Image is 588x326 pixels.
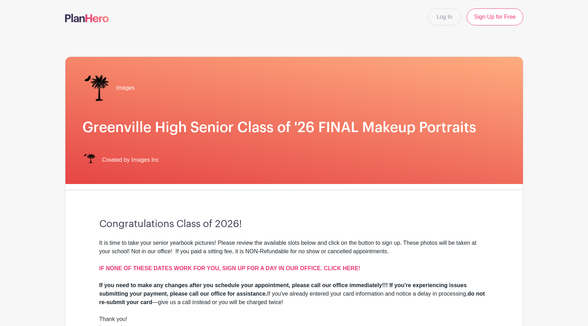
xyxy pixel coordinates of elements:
div: It is time to take your senior yearbook pictures! Please review the available slots below and cli... [99,239,489,281]
strong: do not re-submit your card [99,291,485,305]
a: Sign Up for Free [467,8,523,25]
span: Created by Images Inc [102,156,159,164]
div: If you've already entered your card information and notice a delay in processing, —give us a call... [99,281,489,307]
h3: Congratulations Class of 2026! [99,218,489,230]
span: Images [116,84,135,92]
a: IF NONE OF THESE DATES WORK FOR YOU, SIGN UP FOR A DAY IN OUR OFFICE. CLICK HERE! [99,265,360,271]
a: Log In [428,8,461,25]
strong: If you need to make any changes after you schedule your appointment, please call our office immed... [99,282,467,297]
h1: Greenville High Senior Class of '26 FINAL Makeup Portraits [82,119,506,136]
div: Thank you! [99,315,489,324]
img: IMAGES%20logo%20transparenT%20PNG%20s.png [82,74,111,102]
img: IMAGES%20logo%20transparenT%20PNG%20s.png [82,153,97,167]
img: logo-507f7623f17ff9eddc593b1ce0a138ce2505c220e1c5a4e2b4648c50719b7d32.svg [65,14,109,22]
